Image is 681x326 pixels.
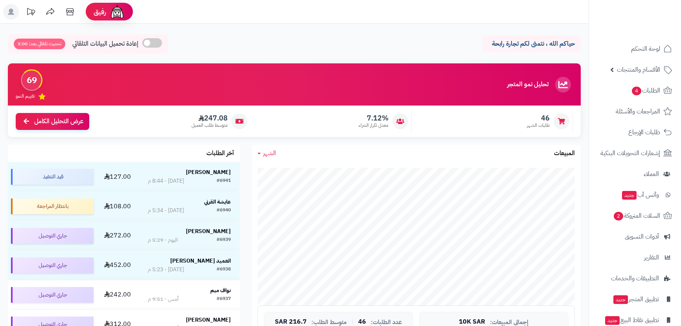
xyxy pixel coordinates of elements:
[217,295,231,303] div: #6937
[170,257,231,265] strong: العميد [PERSON_NAME]
[613,294,659,305] span: تطبيق المتجر
[628,19,674,35] img: logo-2.png
[490,319,528,326] span: إجمالي المبيعات:
[604,315,659,326] span: تطبيق نقاط البيع
[625,231,659,242] span: أدوات التسويق
[611,273,659,284] span: التطبيقات والخدمات
[605,316,620,325] span: جديد
[594,290,676,309] a: تطبيق المتجرجديد
[371,319,402,326] span: عدد الطلبات:
[594,123,676,142] a: طلبات الإرجاع
[263,148,276,158] span: الشهر
[488,39,575,48] p: حياكم الله ، نتمنى لكم تجارة رابحة
[97,192,139,221] td: 108.00
[594,144,676,163] a: إشعارات التحويلات البنكية
[148,177,184,185] div: [DATE] - 8:44 م
[21,4,40,22] a: تحديثات المنصة
[186,227,231,235] strong: [PERSON_NAME]
[527,122,550,129] span: طلبات الشهر
[594,165,676,183] a: العملاء
[11,257,94,273] div: جاري التوصيل
[616,106,660,117] span: المراجعات والأسئلة
[613,210,660,221] span: السلات المتروكة
[16,113,89,130] a: عرض التحليل الكامل
[72,39,138,48] span: إعادة تحميل البيانات التلقائي
[631,85,660,96] span: الطلبات
[217,177,231,185] div: #6941
[632,87,641,95] span: 4
[16,93,35,100] span: تقييم النمو
[97,280,139,309] td: 242.00
[594,185,676,204] a: وآتس آبجديد
[217,266,231,274] div: #6938
[148,207,184,215] div: [DATE] - 5:34 م
[34,117,83,126] span: عرض التحليل الكامل
[527,114,550,122] span: 46
[11,287,94,303] div: جاري التوصيل
[631,43,660,54] span: لوحة التحكم
[622,191,637,200] span: جديد
[11,198,94,214] div: بانتظار المراجعة
[11,228,94,244] div: جاري التوصيل
[191,122,228,129] span: متوسط طلب العميل
[14,39,65,49] span: تحديث تلقائي بعد: 5:00
[628,127,660,138] span: طلبات الإرجاع
[258,149,276,158] a: الشهر
[97,251,139,280] td: 452.00
[600,148,660,159] span: إشعارات التحويلات البنكية
[594,39,676,58] a: لوحة التحكم
[109,4,125,20] img: ai-face.png
[594,248,676,267] a: التقارير
[594,206,676,225] a: السلات المتروكة2
[191,114,228,122] span: 247.08
[614,212,623,220] span: 2
[217,236,231,244] div: #6939
[359,114,388,122] span: 7.12%
[594,269,676,288] a: التطبيقات والخدمات
[311,319,347,326] span: متوسط الطلب:
[97,221,139,250] td: 272.00
[11,169,94,185] div: قيد التنفيذ
[352,319,353,325] span: |
[358,319,366,326] span: 46
[97,162,139,191] td: 127.00
[94,7,106,17] span: رفيق
[507,81,548,88] h3: تحليل نمو المتجر
[617,64,660,75] span: الأقسام والمنتجات
[594,81,676,100] a: الطلبات4
[186,316,231,324] strong: [PERSON_NAME]
[594,227,676,246] a: أدوات التسويق
[554,150,575,157] h3: المبيعات
[613,295,628,304] span: جديد
[594,102,676,121] a: المراجعات والأسئلة
[148,266,184,274] div: [DATE] - 5:23 م
[459,319,485,326] span: 10K SAR
[217,207,231,215] div: #6940
[186,168,231,176] strong: [PERSON_NAME]
[204,198,231,206] strong: عايشة القرني
[275,319,307,326] span: 216.7 SAR
[644,252,659,263] span: التقارير
[148,295,179,303] div: أمس - 9:51 م
[148,236,178,244] div: اليوم - 5:29 م
[644,169,659,180] span: العملاء
[621,189,659,200] span: وآتس آب
[210,286,231,295] strong: نواف ميم
[359,122,388,129] span: معدل تكرار الشراء
[206,150,234,157] h3: آخر الطلبات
